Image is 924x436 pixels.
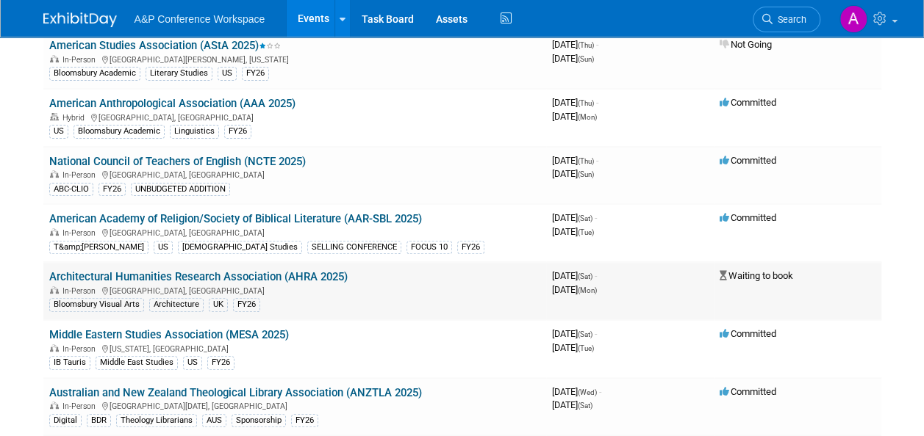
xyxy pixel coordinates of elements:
span: Search [773,14,806,25]
div: Sponsorship [232,414,286,427]
a: American Academy of Religion/Society of Biblical Literature (AAR-SBL 2025) [49,212,422,225]
a: American Anthropological Association (AAA 2025) [49,97,296,110]
span: Committed [720,155,776,166]
div: FY26 [242,67,269,80]
span: - [596,97,598,108]
span: [DATE] [552,386,601,397]
div: UK [209,298,228,311]
span: In-Person [62,228,100,238]
div: Architecture [149,298,204,311]
div: Bloomsbury Academic [49,67,140,80]
div: US [218,67,237,80]
span: - [596,39,598,50]
div: Bloomsbury Academic [74,125,165,138]
div: AUS [202,414,226,427]
span: (Tue) [578,344,594,352]
span: Committed [720,97,776,108]
img: Alice Billington [839,5,867,33]
span: - [595,328,597,339]
span: Not Going [720,39,772,50]
div: FOCUS 10 [407,241,452,254]
div: UNBUDGETED ADDITION [131,183,230,196]
span: [DATE] [552,328,597,339]
a: Middle Eastern Studies Association (MESA 2025) [49,328,289,341]
div: US [154,241,173,254]
span: (Mon) [578,286,597,294]
img: In-Person Event [50,402,59,409]
a: National Council of Teachers of English (NCTE 2025) [49,155,306,168]
div: Linguistics [170,125,219,138]
div: Digital [49,414,82,427]
span: [DATE] [552,226,594,237]
div: US [49,125,68,138]
a: Search [753,7,820,32]
span: (Tue) [578,228,594,236]
img: ExhibitDay [43,12,117,27]
span: (Sun) [578,55,594,63]
span: (Thu) [578,41,594,49]
span: (Sat) [578,214,592,222]
span: [DATE] [552,39,598,50]
span: (Sun) [578,170,594,178]
div: T&amp;[PERSON_NAME] [49,241,148,254]
div: [GEOGRAPHIC_DATA], [GEOGRAPHIC_DATA] [49,284,540,296]
div: ABC-CLIO [49,183,93,196]
div: FY26 [224,125,251,138]
span: [DATE] [552,284,597,295]
span: (Sat) [578,402,592,410]
img: In-Person Event [50,228,59,236]
div: [GEOGRAPHIC_DATA][PERSON_NAME], [US_STATE] [49,53,540,65]
span: [DATE] [552,111,597,122]
span: [DATE] [552,168,594,179]
span: - [596,155,598,166]
a: Architectural Humanities Research Association (AHRA 2025) [49,270,348,283]
img: In-Person Event [50,170,59,178]
img: In-Person Event [50,344,59,352]
span: In-Person [62,286,100,296]
img: In-Person Event [50,286,59,294]
span: [DATE] [552,399,592,410]
span: (Sat) [578,272,592,280]
div: US [183,356,202,369]
span: Hybrid [62,113,89,123]
span: (Mon) [578,113,597,121]
span: In-Person [62,402,100,411]
span: Waiting to book [720,270,793,281]
div: FY26 [291,414,318,427]
span: [DATE] [552,342,594,353]
a: American Studies Association (AStA 2025) [49,39,281,52]
div: [GEOGRAPHIC_DATA], [GEOGRAPHIC_DATA] [49,111,540,123]
div: Theology Librarians [116,414,197,427]
div: [GEOGRAPHIC_DATA][DATE], [GEOGRAPHIC_DATA] [49,399,540,411]
div: [US_STATE], [GEOGRAPHIC_DATA] [49,342,540,354]
span: - [599,386,601,397]
span: (Sat) [578,330,592,338]
a: Australian and New Zealand Theological Library Association (ANZTLA 2025) [49,386,422,399]
img: In-Person Event [50,55,59,62]
img: Hybrid Event [50,113,59,120]
span: - [595,270,597,281]
span: [DATE] [552,53,594,64]
span: Committed [720,328,776,339]
span: (Thu) [578,99,594,107]
span: [DATE] [552,97,598,108]
span: [DATE] [552,270,597,281]
span: - [595,212,597,223]
div: FY26 [207,356,234,369]
div: [DEMOGRAPHIC_DATA] Studies [178,241,302,254]
div: FY26 [233,298,260,311]
div: BDR [87,414,111,427]
div: [GEOGRAPHIC_DATA], [GEOGRAPHIC_DATA] [49,168,540,180]
span: In-Person [62,55,100,65]
span: [DATE] [552,212,597,223]
div: FY26 [457,241,484,254]
div: Middle East Studies [96,356,178,369]
div: [GEOGRAPHIC_DATA], [GEOGRAPHIC_DATA] [49,226,540,238]
div: Bloomsbury Visual Arts [49,298,144,311]
span: (Thu) [578,157,594,165]
div: IB Tauris [49,356,90,369]
span: Committed [720,386,776,397]
span: [DATE] [552,155,598,166]
div: FY26 [99,183,126,196]
span: In-Person [62,344,100,354]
